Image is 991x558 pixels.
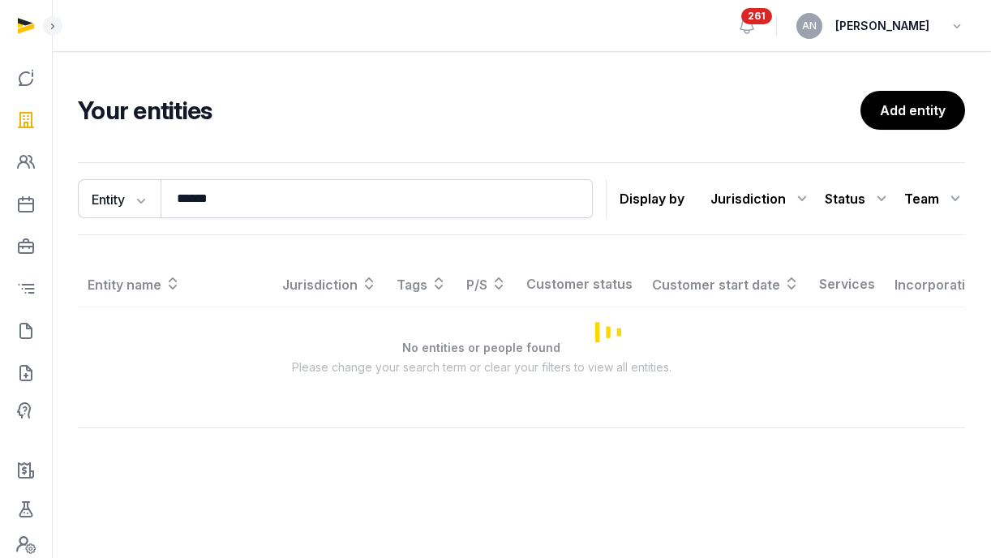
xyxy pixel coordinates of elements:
h2: Your entities [78,96,860,125]
span: 261 [741,8,772,24]
span: AN [802,21,817,31]
p: Display by [620,186,684,212]
div: Team [904,186,965,212]
button: AN [796,13,822,39]
span: [PERSON_NAME] [835,16,929,36]
a: Add entity [860,91,965,130]
div: Status [825,186,891,212]
button: Entity [78,179,161,218]
div: Jurisdiction [710,186,812,212]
